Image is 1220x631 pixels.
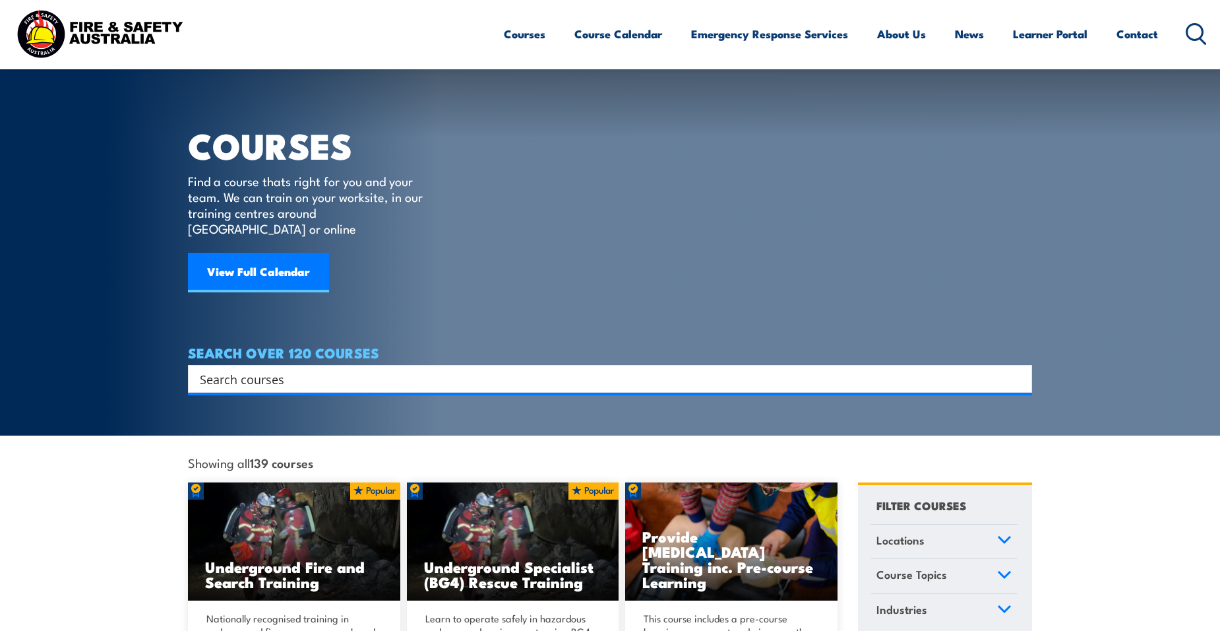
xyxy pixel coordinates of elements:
a: Course Calendar [574,17,662,51]
a: View Full Calendar [188,253,329,292]
button: Search magnifier button [1009,370,1027,388]
a: Emergency Response Services [691,17,848,51]
a: Learner Portal [1013,17,1087,51]
a: Contact [1116,17,1158,51]
a: News [955,17,984,51]
h4: SEARCH OVER 120 COURSES [188,345,1032,360]
h3: Provide [MEDICAL_DATA] Training inc. Pre-course Learning [642,529,820,589]
h1: COURSES [188,129,442,160]
a: Course Topics [870,559,1018,593]
span: Industries [876,601,927,618]
a: Locations [870,525,1018,559]
span: Course Topics [876,566,947,583]
a: Provide [MEDICAL_DATA] Training inc. Pre-course Learning [625,482,838,601]
img: Low Voltage Rescue and Provide CPR [625,482,838,601]
p: Find a course thats right for you and your team. We can train on your worksite, in our training c... [188,173,429,236]
span: Showing all [188,455,313,469]
a: Industries [870,594,1018,628]
h4: FILTER COURSES [876,496,966,514]
h3: Underground Specialist (BG4) Rescue Training [424,559,602,589]
a: Underground Fire and Search Training [188,482,400,601]
strong: 139 courses [250,453,313,471]
a: About Us [877,17,926,51]
form: Search form [202,370,1006,388]
h3: Underground Fire and Search Training [205,559,383,589]
span: Locations [876,531,925,549]
img: Underground mine rescue [407,482,619,601]
a: Courses [504,17,545,51]
input: Search input [200,369,1003,389]
img: Underground mine rescue [188,482,400,601]
a: Underground Specialist (BG4) Rescue Training [407,482,619,601]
